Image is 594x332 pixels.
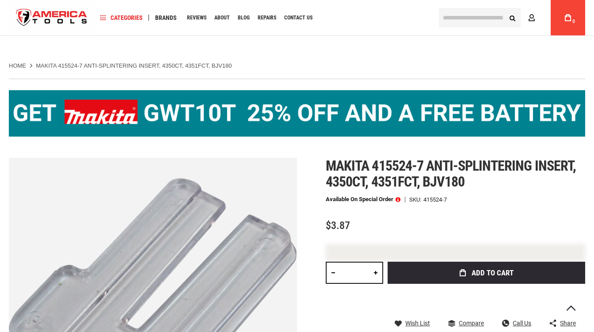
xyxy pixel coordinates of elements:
span: Categories [100,15,143,21]
span: $3.87 [326,219,350,232]
p: Available on Special Order [326,196,400,202]
strong: MAKITA 415524-7 ANTI-SPLINTERING INSERT, 4350CT, 4351FCT, BJV180 [36,62,232,69]
a: store logo [9,1,95,34]
span: Blog [238,15,250,20]
a: Call Us [502,319,531,327]
button: Search [504,9,521,26]
span: Makita 415524-7 anti-splintering insert, 4350ct, 4351fct, bjv180 [326,157,576,190]
a: Home [9,62,26,70]
a: Compare [448,319,484,327]
span: About [214,15,230,20]
span: Wish List [405,320,430,326]
span: Share [560,320,576,326]
img: BOGO: Buy the Makita® XGT IMpact Wrench (GWT10T), get the BL4040 4ah Battery FREE! [9,90,585,137]
span: Compare [459,320,484,326]
span: Repairs [258,15,276,20]
a: Contact Us [280,12,316,24]
a: Repairs [254,12,280,24]
img: America Tools [9,1,95,34]
a: Wish List [395,319,430,327]
div: 415524-7 [423,197,447,202]
button: Add to Cart [388,262,585,284]
span: Add to Cart [472,269,514,277]
strong: SKU [409,197,423,202]
a: About [210,12,234,24]
span: 0 [572,19,575,24]
span: Reviews [187,15,206,20]
a: Blog [234,12,254,24]
a: Reviews [183,12,210,24]
span: Call Us [513,320,531,326]
span: Brands [155,15,177,21]
span: Contact Us [284,15,312,20]
a: Categories [96,12,147,24]
a: Brands [151,12,181,24]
